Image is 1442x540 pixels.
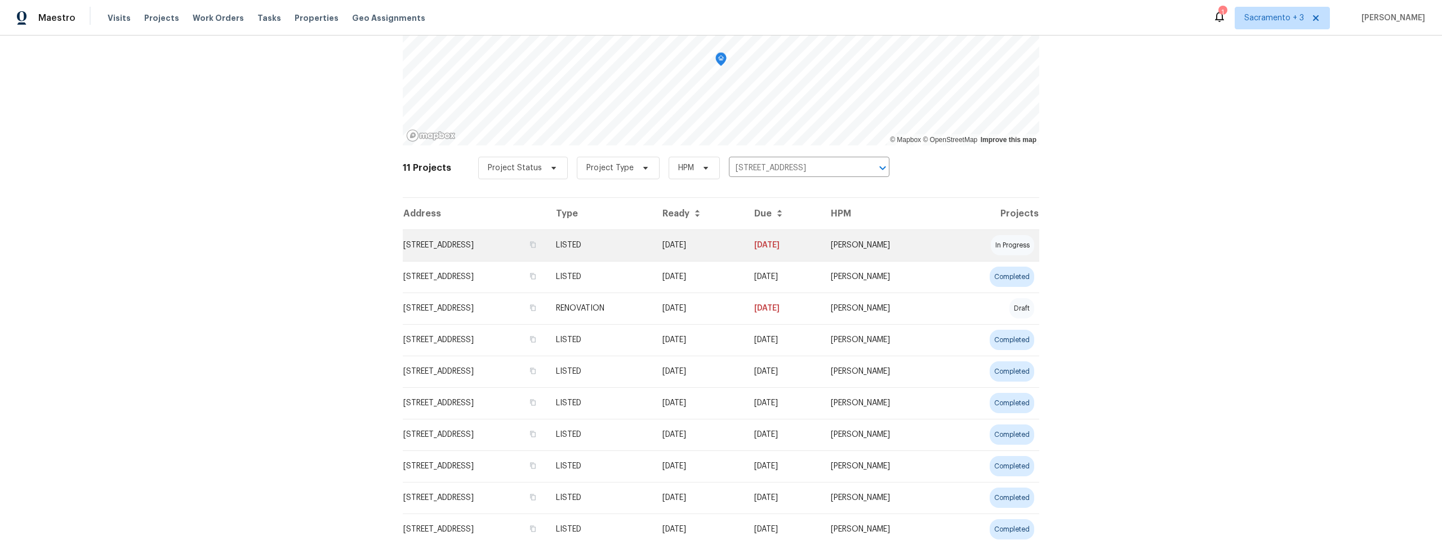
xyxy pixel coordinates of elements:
div: 1 [1218,7,1226,18]
td: [STREET_ADDRESS] [403,356,547,387]
td: [PERSON_NAME] [822,261,945,293]
td: RENOVATION [547,293,653,324]
td: [STREET_ADDRESS] [403,324,547,356]
span: Project Status [488,162,542,174]
button: Copy Address [528,366,538,376]
td: [STREET_ADDRESS] [403,229,547,261]
td: [STREET_ADDRESS] [403,450,547,482]
span: Tasks [257,14,281,22]
td: [STREET_ADDRESS] [403,261,547,293]
td: [DATE] [653,450,745,482]
td: LISTED [547,482,653,514]
td: [DATE] [653,229,745,261]
td: [DATE] [745,261,822,293]
button: Copy Address [528,492,538,502]
td: [DATE] [745,293,822,324]
td: LISTED [547,450,653,482]
td: [DATE] [745,229,822,261]
td: LISTED [547,261,653,293]
span: Properties [295,12,339,24]
td: LISTED [547,229,653,261]
td: [PERSON_NAME] [822,356,945,387]
a: Improve this map [981,136,1036,144]
td: [STREET_ADDRESS] [403,482,547,514]
td: [DATE] [653,261,745,293]
div: completed [990,519,1034,539]
td: [PERSON_NAME] [822,419,945,450]
div: completed [990,267,1034,287]
span: [PERSON_NAME] [1357,12,1425,24]
td: [STREET_ADDRESS] [403,293,547,324]
button: Copy Address [528,271,538,281]
span: Work Orders [193,12,244,24]
td: [DATE] [653,419,745,450]
td: LISTED [547,356,653,387]
div: Map marker [715,52,727,70]
td: [DATE] [745,356,822,387]
td: [DATE] [653,324,745,356]
td: LISTED [547,387,653,419]
td: LISTED [547,419,653,450]
div: draft [1009,298,1034,318]
td: [PERSON_NAME] [822,387,945,419]
div: completed [990,393,1034,413]
span: Geo Assignments [352,12,425,24]
button: Copy Address [528,303,538,313]
span: Projects [144,12,179,24]
div: completed [990,488,1034,508]
td: [DATE] [745,482,822,514]
td: [PERSON_NAME] [822,450,945,482]
button: Copy Address [528,397,538,408]
th: Projects [946,198,1040,229]
td: [DATE] [745,387,822,419]
td: LISTED [547,324,653,356]
button: Copy Address [528,334,538,344]
span: Project Type [586,162,634,174]
td: [STREET_ADDRESS] [403,419,547,450]
div: completed [990,456,1034,476]
a: OpenStreetMap [923,136,977,144]
span: HPM [678,162,694,174]
td: Acq COE 2024-04-26T00:00:00.000Z [653,293,745,324]
td: [DATE] [653,387,745,419]
a: Mapbox [890,136,921,144]
h2: 11 Projects [403,162,451,174]
div: completed [990,330,1034,350]
th: Type [547,198,653,229]
td: [STREET_ADDRESS] [403,387,547,419]
input: Search projects [729,160,858,177]
button: Copy Address [528,524,538,534]
td: [DATE] [745,419,822,450]
th: Address [403,198,547,229]
td: [PERSON_NAME] [822,324,945,356]
button: Open [875,160,891,176]
td: [DATE] [745,450,822,482]
td: [DATE] [745,324,822,356]
th: Due [745,198,822,229]
th: Ready [653,198,745,229]
span: Maestro [38,12,75,24]
button: Copy Address [528,429,538,439]
td: [DATE] [653,482,745,514]
td: [PERSON_NAME] [822,293,945,324]
div: completed [990,361,1034,382]
span: Visits [108,12,131,24]
td: [PERSON_NAME] [822,482,945,514]
button: Copy Address [528,240,538,250]
td: [DATE] [653,356,745,387]
button: Copy Address [528,461,538,471]
div: completed [990,424,1034,445]
span: Sacramento + 3 [1244,12,1304,24]
div: in progress [991,235,1034,255]
a: Mapbox homepage [406,129,456,142]
th: HPM [822,198,945,229]
td: [PERSON_NAME] [822,229,945,261]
